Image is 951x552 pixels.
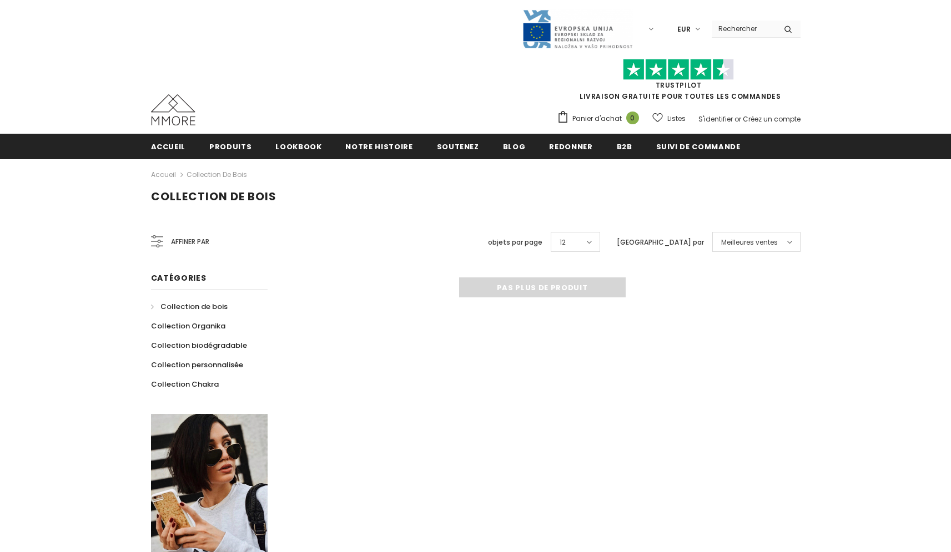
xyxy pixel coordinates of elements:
[437,134,479,159] a: soutenez
[572,113,622,124] span: Panier d'achat
[557,110,645,127] a: Panier d'achat 0
[151,94,195,125] img: Cas MMORE
[617,134,632,159] a: B2B
[437,141,479,152] span: soutenez
[549,141,592,152] span: Redonner
[345,141,412,152] span: Notre histoire
[275,141,321,152] span: Lookbook
[151,168,176,181] a: Accueil
[488,237,542,248] label: objets par page
[557,64,801,101] span: LIVRAISON GRATUITE POUR TOUTES LES COMMANDES
[151,379,219,389] span: Collection Chakra
[656,134,741,159] a: Suivi de commande
[667,113,686,124] span: Listes
[677,24,691,35] span: EUR
[151,316,225,336] a: Collection Organika
[734,114,741,124] span: or
[721,237,778,248] span: Meilleures ventes
[151,336,247,355] a: Collection biodégradable
[151,355,243,374] a: Collection personnalisée
[617,141,632,152] span: B2B
[549,134,592,159] a: Redonner
[151,321,225,331] span: Collection Organika
[656,80,702,90] a: TrustPilot
[743,114,801,124] a: Créez un compte
[151,189,276,204] span: Collection de bois
[626,112,639,124] span: 0
[503,134,526,159] a: Blog
[151,141,186,152] span: Accueil
[656,141,741,152] span: Suivi de commande
[503,141,526,152] span: Blog
[160,301,228,312] span: Collection de bois
[171,236,209,248] span: Affiner par
[698,114,733,124] a: S'identifier
[151,134,186,159] a: Accueil
[345,134,412,159] a: Notre histoire
[187,170,247,179] a: Collection de bois
[623,59,734,80] img: Faites confiance aux étoiles pilotes
[275,134,321,159] a: Lookbook
[209,141,251,152] span: Produits
[617,237,704,248] label: [GEOGRAPHIC_DATA] par
[151,272,207,283] span: Catégories
[712,21,776,37] input: Search Site
[209,134,251,159] a: Produits
[522,9,633,49] img: Javni Razpis
[151,297,228,316] a: Collection de bois
[652,109,686,128] a: Listes
[151,359,243,370] span: Collection personnalisée
[151,340,247,351] span: Collection biodégradable
[522,24,633,33] a: Javni Razpis
[560,237,566,248] span: 12
[151,374,219,394] a: Collection Chakra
